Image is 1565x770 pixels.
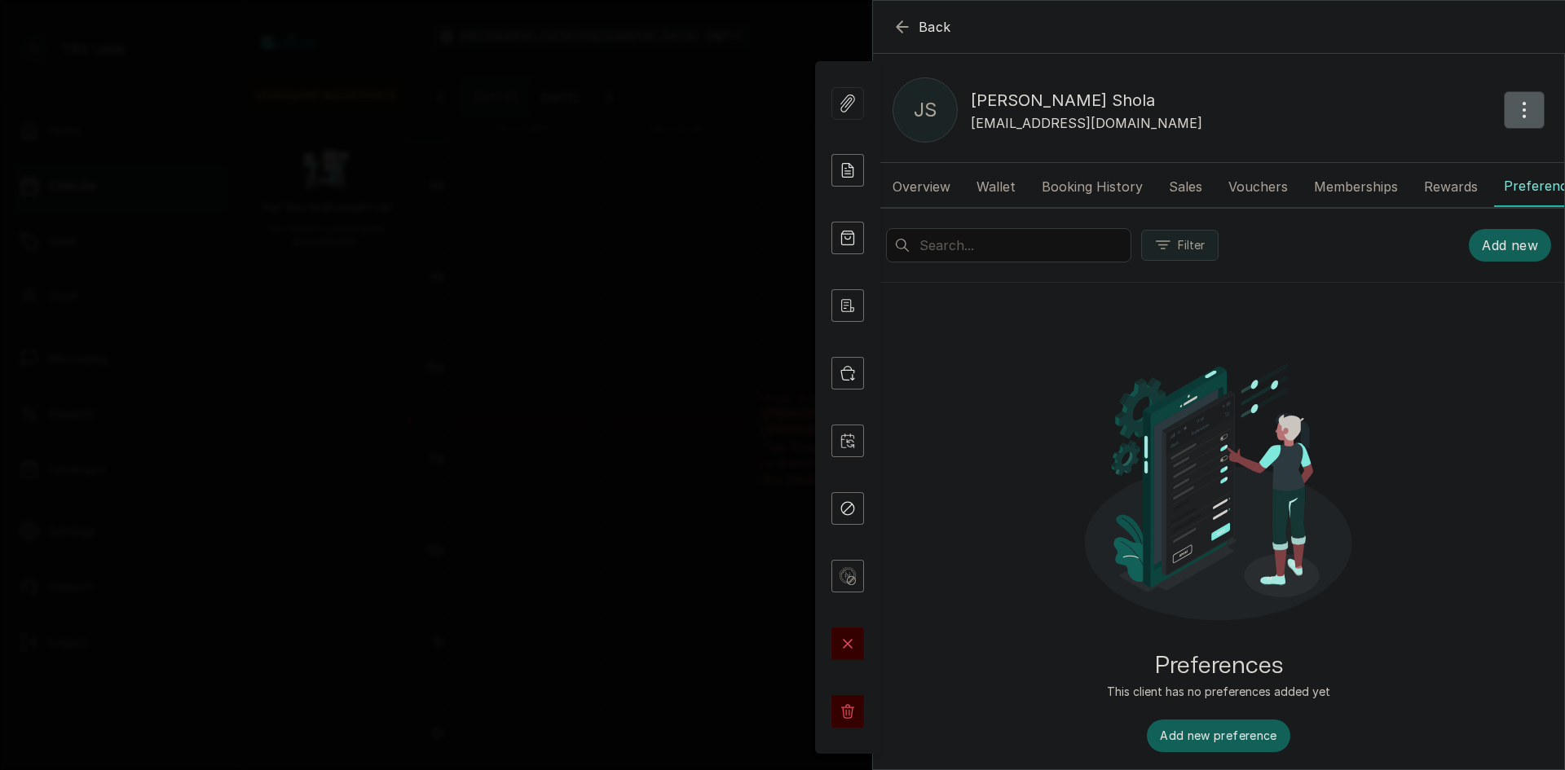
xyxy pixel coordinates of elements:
[1107,683,1330,700] p: This client has no preferences added yet
[919,17,951,37] span: Back
[1141,230,1219,261] button: Filter
[1159,166,1212,207] button: Sales
[1154,650,1284,683] h2: Preferences
[967,166,1025,207] button: Wallet
[883,166,960,207] button: Overview
[1219,166,1298,207] button: Vouchers
[1032,166,1153,207] button: Booking History
[1178,237,1205,253] span: Filter
[1414,166,1488,207] button: Rewards
[971,87,1202,113] p: [PERSON_NAME] Shola
[893,17,951,37] button: Back
[1304,166,1408,207] button: Memberships
[886,228,1131,262] input: Search...
[1147,719,1289,752] button: Add new preference
[1469,229,1551,262] button: Add new
[971,113,1202,133] p: [EMAIL_ADDRESS][DOMAIN_NAME]
[914,95,937,125] p: JS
